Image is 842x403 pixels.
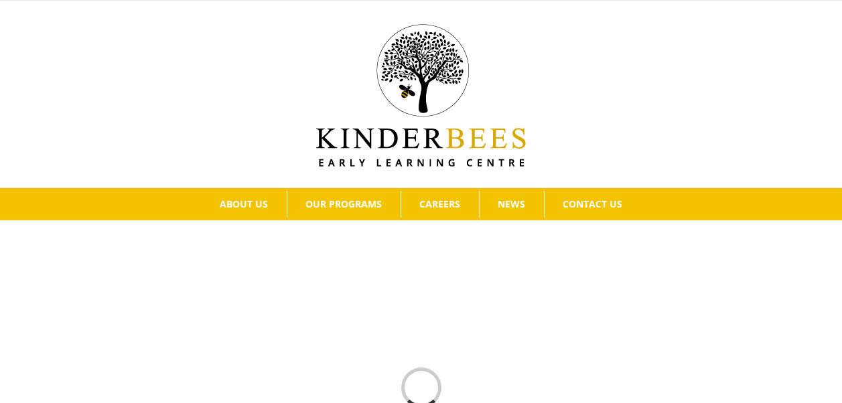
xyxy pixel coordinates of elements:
[316,24,526,167] img: Kinder Bees Logo
[401,191,479,218] a: CAREERS
[480,191,544,218] a: NEWS
[287,191,401,218] a: OUR PROGRAMS
[545,191,641,218] a: CONTACT US
[563,199,622,209] span: CONTACT US
[202,191,287,218] a: ABOUT US
[220,199,268,209] span: ABOUT US
[419,199,460,209] span: CAREERS
[305,199,382,209] span: OUR PROGRAMS
[498,199,525,209] span: NEWS
[20,188,822,220] nav: Main Menu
